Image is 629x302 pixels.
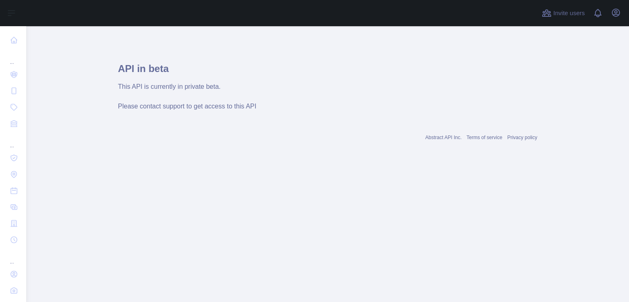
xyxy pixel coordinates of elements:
[466,135,502,140] a: Terms of service
[540,7,586,20] button: Invite users
[7,133,20,149] div: ...
[425,135,462,140] a: Abstract API Inc.
[507,135,537,140] a: Privacy policy
[7,49,20,65] div: ...
[118,82,537,92] div: This API is currently in private beta.
[553,9,585,18] span: Invite users
[118,62,537,82] h1: API in beta
[118,103,256,110] span: Please contact support to get access to this API
[7,249,20,265] div: ...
